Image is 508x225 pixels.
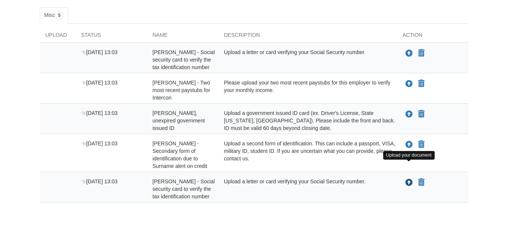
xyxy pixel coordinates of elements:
a: Misc [40,7,68,24]
div: Upload a second form of identification. This can include a passport, VISA, military ID, student I... [218,140,397,170]
div: Upload [40,31,76,42]
span: 5 [55,12,64,19]
div: Upload a letter or card verifying your Social Security number. [218,48,397,71]
span: [DATE] 13:03 [81,49,118,55]
span: [PERSON_NAME] - Social security card to verify the tax identification number [153,49,215,70]
button: Declare Paige Johnson - Social security card to verify the tax identification number not applicable [417,178,425,187]
button: Upload Paige Johnson - Secondary form of identification due to Surname alert on credit [405,140,414,149]
div: Upload a government issued ID card (ex. Driver's License, State [US_STATE], [GEOGRAPHIC_DATA]). P... [218,109,397,132]
button: Declare Eli Johnson - Valid, unexpired government issued ID not applicable [417,110,425,119]
button: Declare Eli Johnson - Social security card to verify the tax identification number not applicable [417,49,425,58]
button: Upload Eli Johnson - Social security card to verify the tax identification number [405,48,414,58]
div: Status [76,31,147,42]
button: Declare Eli Johnson - Two most recent paystubs for Intercon not applicable [417,79,425,88]
div: Name [147,31,218,42]
div: Please upload your two most recent paystubs for this employer to verify your monthly income. [218,79,397,101]
span: [PERSON_NAME] - Two most recent paystubs for Intercon [153,80,210,101]
div: Description [218,31,397,42]
span: [DATE] 13:03 [81,140,118,146]
span: [PERSON_NAME], unexpired government issued ID [153,110,205,131]
span: [DATE] 13:03 [81,80,118,86]
span: [PERSON_NAME] - Secondary form of identification due to Surname alert on credit [153,140,208,169]
button: Upload Eli Johnson - Two most recent paystubs for Intercon [405,79,414,89]
div: Upload a letter or card verifying your Social Security number. [218,178,397,200]
span: [PERSON_NAME] - Social security card to verify the tax identification number [153,178,215,199]
button: Declare Paige Johnson - Secondary form of identification due to Surname alert on credit not appli... [417,140,425,149]
button: Upload Paige Johnson - Social security card to verify the tax identification number [405,178,414,187]
div: Action [397,31,469,42]
button: Upload Eli Johnson - Valid, unexpired government issued ID [405,109,414,119]
span: [DATE] 13:03 [81,178,118,184]
span: [DATE] 13:03 [81,110,118,116]
div: Upload your document [383,151,435,160]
